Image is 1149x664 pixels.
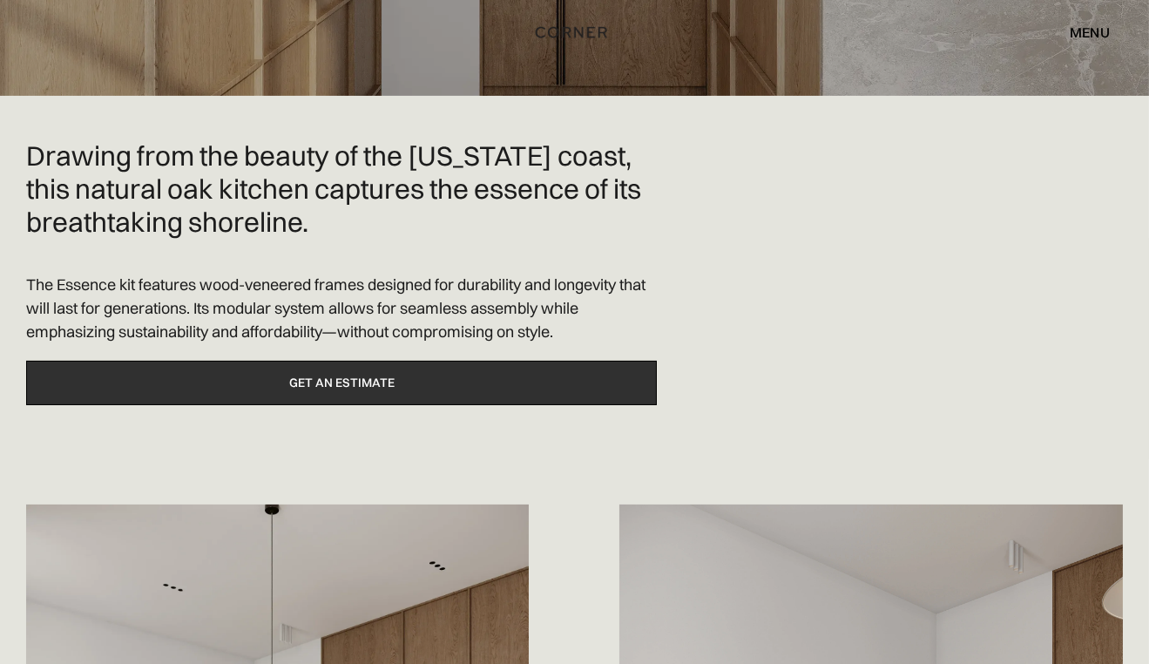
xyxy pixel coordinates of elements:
[26,139,657,238] h2: Drawing from the beauty of the [US_STATE] coast, this natural oak kitchen captures the essence of...
[1070,25,1110,39] div: menu
[26,273,657,343] p: The Essence kit features wood-veneered frames designed for durability and longevity that will las...
[524,21,624,44] a: home
[26,361,657,405] a: Get an estimate
[1052,17,1110,47] div: menu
